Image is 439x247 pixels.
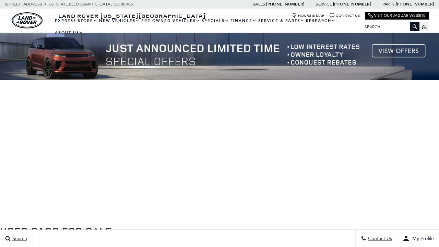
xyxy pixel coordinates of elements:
[5,2,133,7] a: [STREET_ADDRESS] • [US_STATE][GEOGRAPHIC_DATA], CO 80905
[382,2,395,7] span: Parts
[258,15,305,27] a: Service & Parts
[201,15,230,27] a: Specials
[359,23,419,31] input: Search
[330,13,360,18] a: Contact Us
[54,27,84,39] a: About Us
[398,230,439,247] button: user-profile-menu
[230,15,258,27] a: Finance
[58,11,206,20] span: Land Rover [US_STATE][GEOGRAPHIC_DATA]
[292,13,324,18] a: Hours & Map
[333,1,371,7] a: [PHONE_NUMBER]
[12,12,43,28] a: land-rover
[368,13,426,18] a: Visit Our Jaguar Website
[396,1,434,7] a: [PHONE_NUMBER]
[305,15,336,27] a: Research
[12,12,43,28] img: Land Rover
[410,236,434,242] span: My Profile
[266,1,304,7] a: [PHONE_NUMBER]
[141,15,201,27] a: Pre-Owned Vehicles
[11,236,27,242] span: Search
[54,15,359,39] nav: Main Navigation
[253,2,265,7] span: Sales
[54,15,98,27] a: EXPRESS STORE
[316,2,332,7] span: Service
[366,236,392,242] span: Contact Us
[98,15,141,27] a: New Vehicles
[54,11,210,20] a: Land Rover [US_STATE][GEOGRAPHIC_DATA]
